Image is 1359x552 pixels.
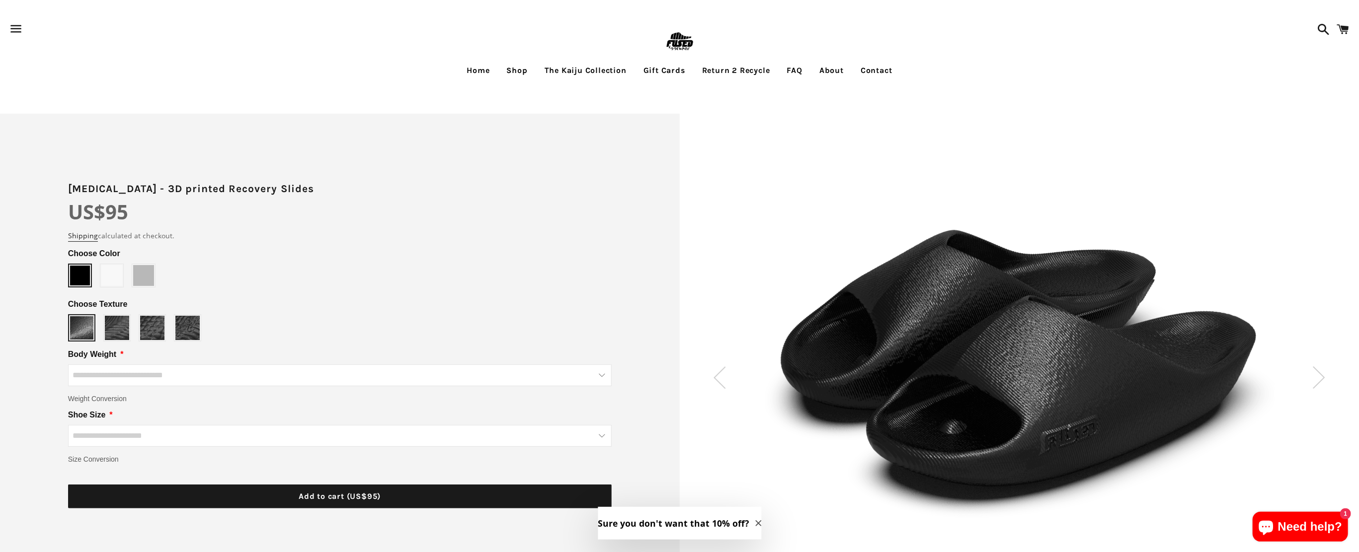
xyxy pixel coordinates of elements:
[499,58,535,83] a: Shop
[537,58,634,83] a: The Kaiju Collection
[1250,512,1351,544] inbox-online-store-chat: Shopify online store chat
[68,231,98,242] a: Shipping
[68,425,612,447] input: Shoe Size
[68,182,612,196] h2: [MEDICAL_DATA] - 3D printed Recovery Slides
[68,393,127,404] span: Weight Conversion
[68,248,122,260] span: Choose Color
[68,198,128,225] span: US$95
[68,409,108,421] span: Shoe Size
[68,454,119,465] span: Size Conversion
[780,58,810,83] a: FAQ
[70,316,93,340] img: https://cdn.shopify.com/s/files/1/2395/9785/files/Texture-Slate.png?v=1740121210
[812,58,851,83] a: About
[1313,366,1325,389] img: SVG Icon
[68,348,118,360] span: Body Weight
[347,491,381,501] span: (US$95)
[299,491,381,501] span: Add to cart
[68,298,130,310] span: Choose Texture
[853,58,900,83] a: Contact
[68,230,612,241] div: calculated at checkout.
[140,316,164,340] img: https://cdn.shopify.com/s/files/1/2395/9785/files/Texture-Weave.png?v=1740121232
[636,58,693,83] a: Gift Cards
[459,58,497,83] a: Home
[695,58,778,83] a: Return 2 Recycle
[663,26,696,58] img: FUSEDfootwear
[175,316,200,340] img: https://cdn.shopify.com/s/files/1/2395/9785/files/Texture-Gyri.png?v=1740121242
[105,316,129,340] img: https://cdn.shopify.com/s/files/1/2395/9785/files/Texture-Eirean.png?v=1740121219
[765,205,1275,527] img: Slate-Black
[68,484,612,508] button: Add to cart (US$95)
[714,366,726,389] img: SVG Icon
[68,364,612,386] input: Body Weight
